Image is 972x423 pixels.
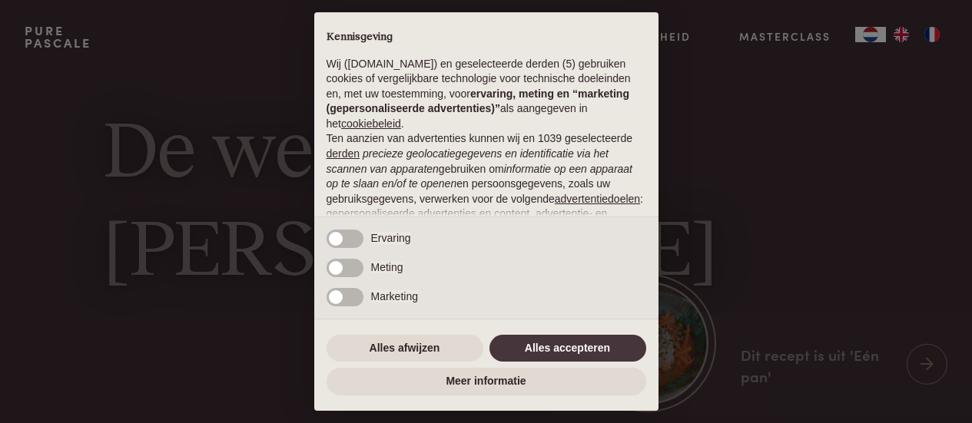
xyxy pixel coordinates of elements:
button: Meer informatie [327,368,646,395]
p: Ten aanzien van advertenties kunnen wij en 1039 geselecteerde gebruiken om en persoonsgegevens, z... [327,131,646,236]
span: Marketing [371,290,418,302]
button: derden [327,147,360,162]
em: precieze geolocatiegegevens en identificatie via het scannen van apparaten [327,147,609,175]
span: Ervaring [371,232,411,244]
button: Alles afwijzen [327,335,483,362]
button: advertentiedoelen [555,192,640,207]
a: cookiebeleid [341,117,401,130]
h2: Kennisgeving [327,31,646,45]
p: Wij ([DOMAIN_NAME]) en geselecteerde derden (5) gebruiken cookies of vergelijkbare technologie vo... [327,57,646,132]
button: Alles accepteren [489,335,646,362]
span: Meting [371,261,403,273]
strong: ervaring, meting en “marketing (gepersonaliseerde advertenties)” [327,88,629,115]
em: informatie op een apparaat op te slaan en/of te openen [327,163,633,190]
